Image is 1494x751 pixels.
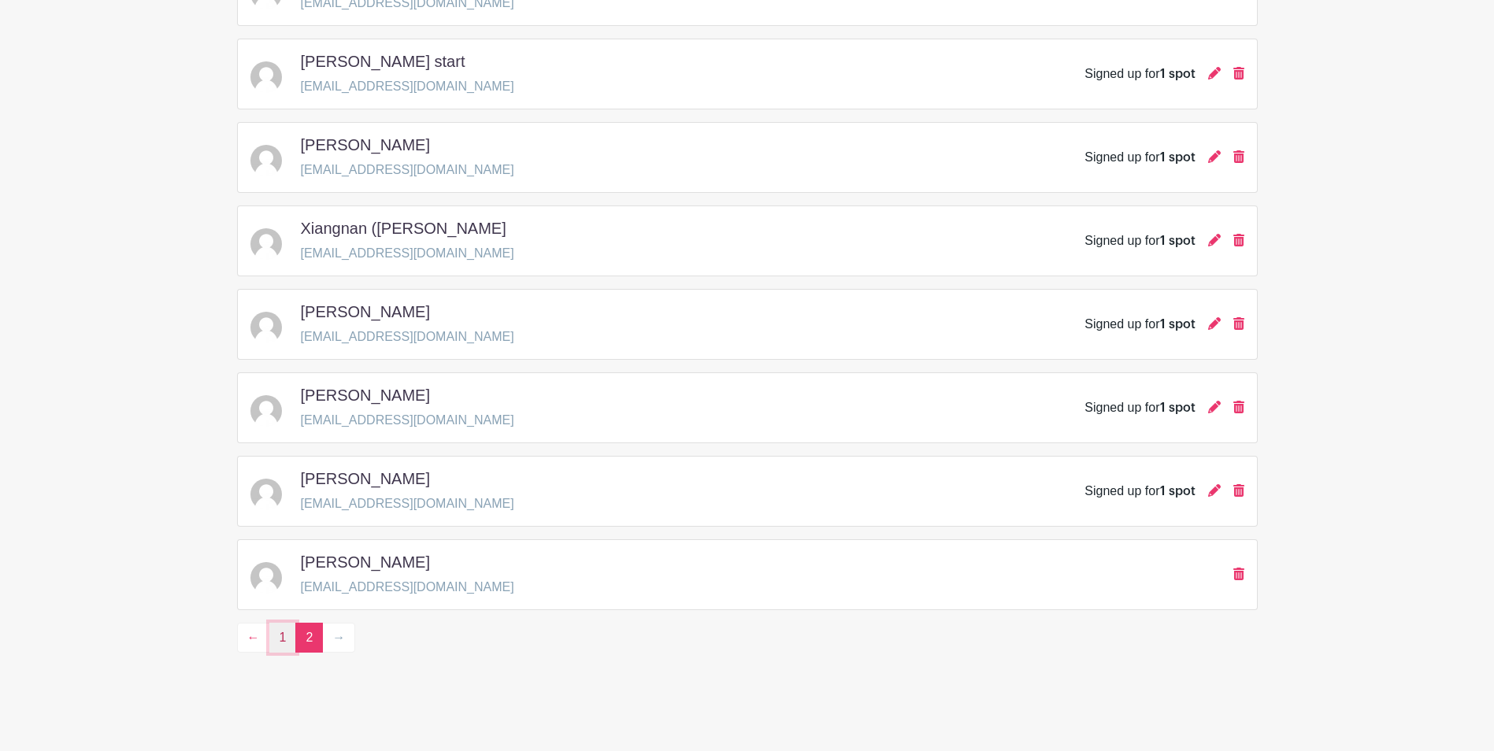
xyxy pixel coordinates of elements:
p: [EMAIL_ADDRESS][DOMAIN_NAME] [301,327,514,346]
span: 1 spot [1160,318,1196,331]
div: Signed up for [1084,315,1195,334]
img: default-ce2991bfa6775e67f084385cd625a349d9dcbb7a52a09fb2fda1e96e2d18dcdb.png [250,479,282,510]
img: default-ce2991bfa6775e67f084385cd625a349d9dcbb7a52a09fb2fda1e96e2d18dcdb.png [250,61,282,93]
h5: [PERSON_NAME] [301,386,430,405]
span: 2 [295,623,323,653]
h5: [PERSON_NAME] start [301,52,465,71]
p: [EMAIL_ADDRESS][DOMAIN_NAME] [301,578,514,597]
h5: [PERSON_NAME] [301,469,430,488]
a: 1 [269,623,297,653]
span: 1 spot [1160,401,1196,414]
p: [EMAIL_ADDRESS][DOMAIN_NAME] [301,411,514,430]
img: default-ce2991bfa6775e67f084385cd625a349d9dcbb7a52a09fb2fda1e96e2d18dcdb.png [250,312,282,343]
p: [EMAIL_ADDRESS][DOMAIN_NAME] [301,244,519,263]
span: 1 spot [1160,68,1196,80]
img: default-ce2991bfa6775e67f084385cd625a349d9dcbb7a52a09fb2fda1e96e2d18dcdb.png [250,228,282,260]
h5: [PERSON_NAME] [301,302,430,321]
div: Signed up for [1084,231,1195,250]
img: default-ce2991bfa6775e67f084385cd625a349d9dcbb7a52a09fb2fda1e96e2d18dcdb.png [250,145,282,176]
p: [EMAIL_ADDRESS][DOMAIN_NAME] [301,494,514,513]
h5: [PERSON_NAME] [301,135,430,154]
span: 1 spot [1160,151,1196,164]
div: Signed up for [1084,482,1195,501]
p: [EMAIL_ADDRESS][DOMAIN_NAME] [301,161,514,179]
img: default-ce2991bfa6775e67f084385cd625a349d9dcbb7a52a09fb2fda1e96e2d18dcdb.png [250,562,282,594]
span: 1 spot [1160,235,1196,247]
img: default-ce2991bfa6775e67f084385cd625a349d9dcbb7a52a09fb2fda1e96e2d18dcdb.png [250,395,282,427]
div: Signed up for [1084,398,1195,417]
h5: Xiangnan ([PERSON_NAME] [301,219,506,238]
a: ← [237,623,270,653]
span: 1 spot [1160,485,1196,498]
h5: [PERSON_NAME] [301,553,430,572]
p: [EMAIL_ADDRESS][DOMAIN_NAME] [301,77,514,96]
div: Signed up for [1084,148,1195,167]
div: Signed up for [1084,65,1195,83]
